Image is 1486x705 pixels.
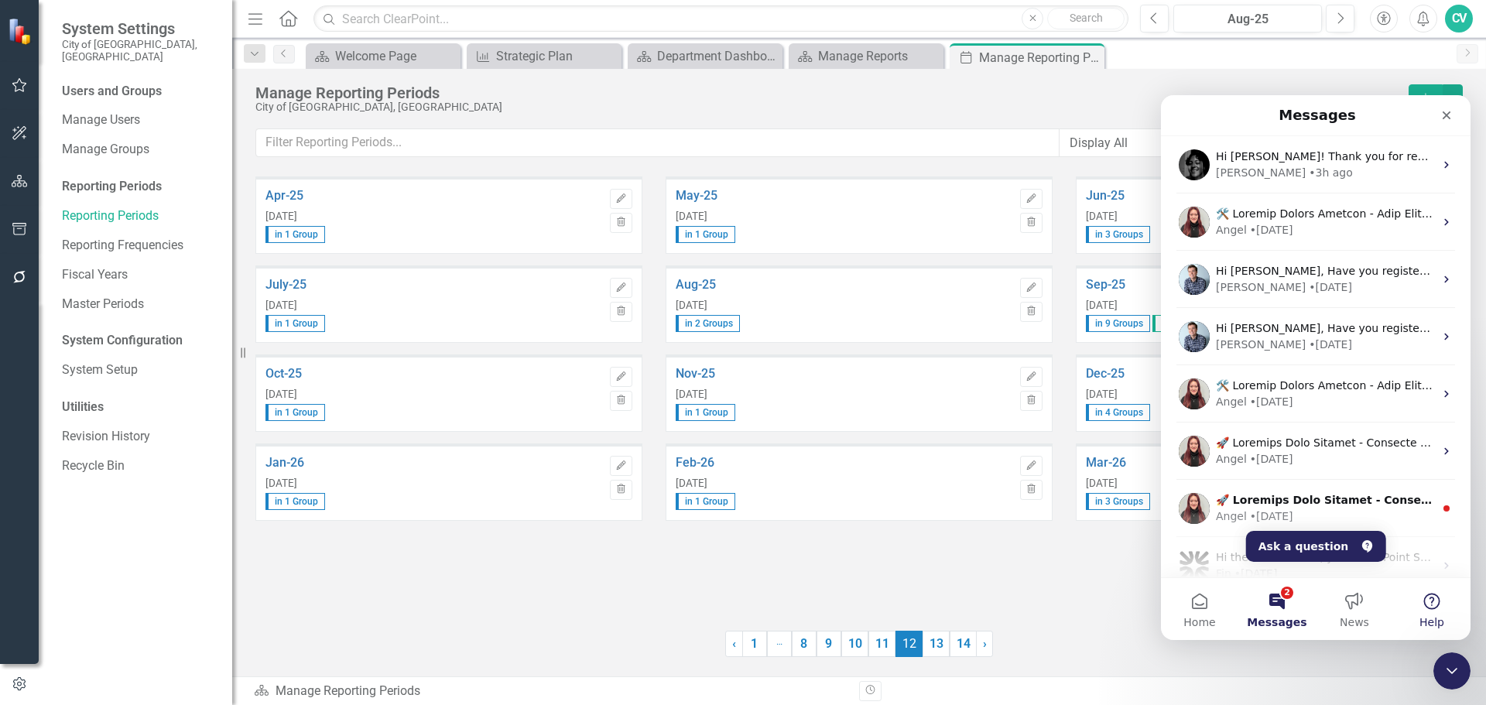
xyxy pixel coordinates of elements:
a: 10 [841,631,868,657]
a: Mar-26 [1086,456,1423,470]
span: Hi there! This is Fin, your ClearPoint Support AI Assistant speaking. I’m here to answer your que... [55,456,903,468]
a: 1 [742,631,767,657]
span: System Settings [62,19,217,38]
button: News [155,483,232,545]
button: Search [1047,8,1125,29]
button: Help [232,483,310,545]
div: City of [GEOGRAPHIC_DATA], [GEOGRAPHIC_DATA] [255,101,1401,113]
span: in 1 Group [265,404,325,421]
span: Hi [PERSON_NAME]! Thank you for reaching out. I just wanted to check in and make sure the informa... [55,55,1409,67]
span: in 3 Groups [1086,493,1150,510]
a: Reporting Periods [62,207,217,225]
a: 11 [868,631,895,657]
div: Angel [55,413,86,430]
a: Dec-25 [1086,367,1423,381]
div: Manage Reporting Periods [255,84,1401,101]
a: System Setup [62,361,217,379]
button: Ask a question [85,436,225,467]
div: Strategic Plan [496,46,618,66]
span: ‹ [732,636,736,651]
div: Reporting Periods [62,178,217,196]
img: Profile image for Joseph [18,226,49,257]
div: Welcome Page [335,46,457,66]
a: Department Dashboard [632,46,779,66]
span: in 4 Groups [1086,404,1150,421]
div: Fin [55,471,70,487]
div: Angel [55,356,86,372]
span: in 1 Group [676,404,735,421]
div: Display All [1070,134,1188,152]
div: [DATE] [265,388,602,401]
div: • [DATE] [89,127,132,143]
button: Aug-25 [1173,5,1322,33]
div: • 3h ago [148,70,192,86]
a: May-25 [676,189,1012,203]
div: • [DATE] [89,356,132,372]
a: 9 [817,631,841,657]
span: in 1 Group [265,315,325,332]
div: • [DATE] [89,413,132,430]
span: Search [1070,12,1103,24]
a: Recycle Bin [62,457,217,475]
iframe: Intercom live chat [1433,652,1471,690]
a: 14 [950,631,977,657]
a: Manage Users [62,111,217,129]
img: Profile image for Angel [18,111,49,142]
a: Apr-25 [265,189,602,203]
div: Manage Reports [818,46,940,66]
div: [DATE] [676,210,1012,223]
div: [DATE] [1086,477,1423,490]
a: 8 [792,631,817,657]
span: Messages [86,522,146,532]
span: 12 [895,631,923,657]
button: CV [1445,5,1473,33]
a: Fiscal Years [62,266,217,284]
span: in 3 Groups [1086,226,1150,243]
a: 13 [923,631,950,657]
img: Profile image for Angel [18,283,49,314]
span: Help [259,522,283,532]
a: Jan-26 [265,456,602,470]
div: System Configuration [62,332,217,350]
span: in 2 Groups [676,315,740,332]
a: Aug-25 [676,278,1012,292]
div: [DATE] [676,388,1012,401]
a: Oct-25 [265,367,602,381]
a: Nov-25 [676,367,1012,381]
span: in 1 Group [265,226,325,243]
a: July-25 [265,278,602,292]
span: News [179,522,208,532]
div: Manage Reporting Periods [979,48,1101,67]
div: [DATE] [676,477,1012,490]
span: › [983,636,987,651]
button: Messages [77,483,155,545]
a: Revision History [62,428,217,446]
div: [DATE] [265,210,602,223]
div: • [DATE] [148,241,191,258]
span: in 1 Group [676,493,735,510]
div: [DATE] [265,299,602,312]
span: Sep-25 [1152,315,1198,332]
img: Profile image for Angel [18,341,49,371]
div: [DATE] [1086,299,1423,312]
div: Utilities [62,399,217,416]
small: City of [GEOGRAPHIC_DATA], [GEOGRAPHIC_DATA] [62,38,217,63]
div: Angel [55,127,86,143]
div: [PERSON_NAME] [55,70,145,86]
div: [PERSON_NAME] [55,184,145,200]
a: Manage Groups [62,141,217,159]
a: Sep-25 [1086,278,1423,292]
div: [DATE] [1086,388,1423,401]
input: Search ClearPoint... [313,5,1128,33]
a: Manage Reports [793,46,940,66]
span: in 1 Group [676,226,735,243]
input: Filter Reporting Periods... [255,128,1060,157]
a: Reporting Frequencies [62,237,217,255]
a: Jun-25 [1086,189,1423,203]
div: • [DATE] [89,299,132,315]
div: • [DATE] [148,184,191,200]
